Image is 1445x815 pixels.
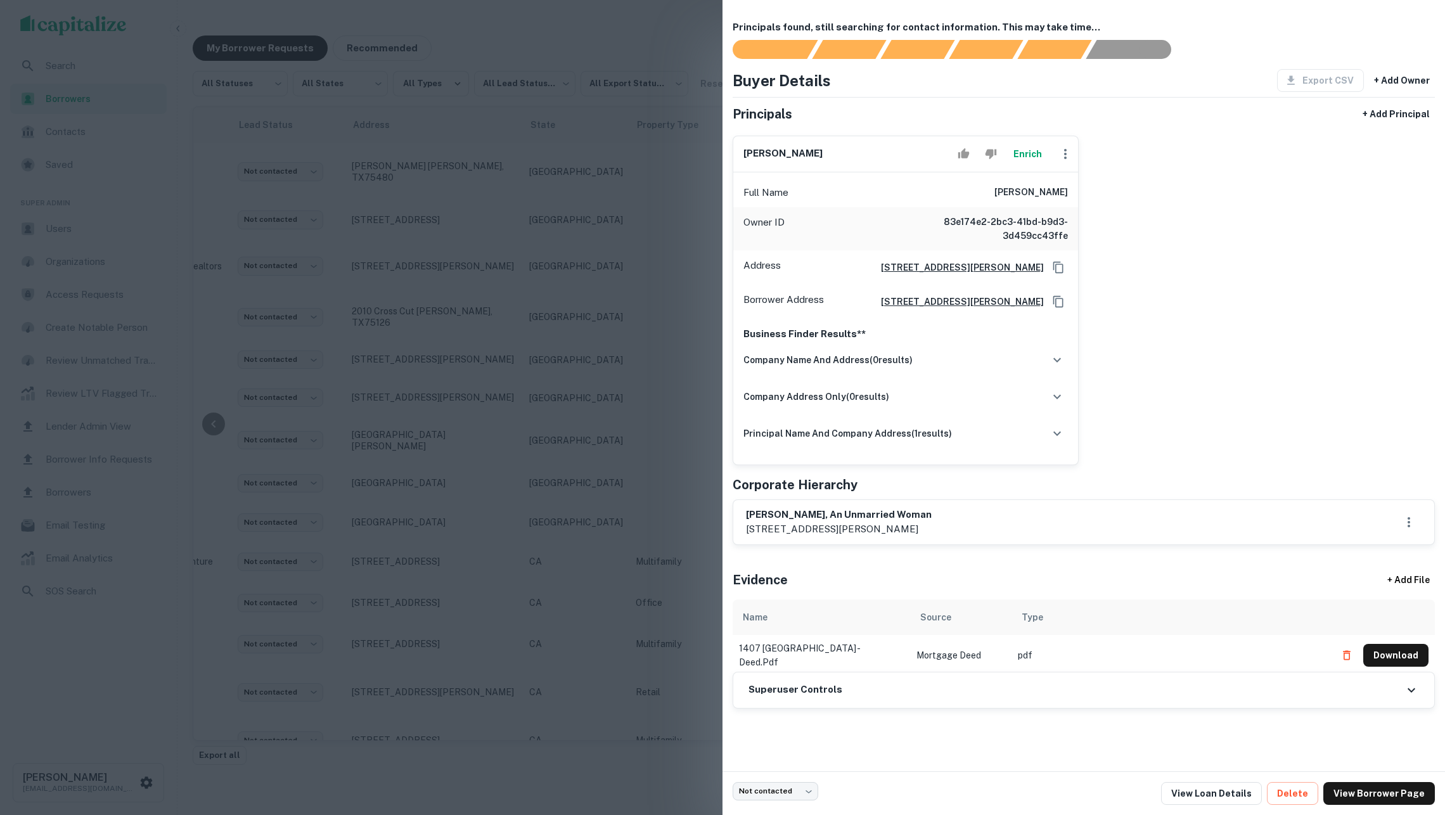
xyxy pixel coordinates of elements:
[743,146,823,161] h6: [PERSON_NAME]
[1022,610,1043,625] div: Type
[743,326,1068,342] p: Business Finder Results**
[733,782,818,800] div: Not contacted
[1086,40,1186,59] div: AI fulfillment process complete.
[1161,782,1262,805] a: View Loan Details
[743,292,824,311] p: Borrower Address
[746,522,932,537] p: [STREET_ADDRESS][PERSON_NAME]
[920,610,951,625] div: Source
[733,105,792,124] h5: Principals
[733,475,857,494] h5: Corporate Hierarchy
[733,69,831,92] h4: Buyer Details
[743,610,767,625] div: Name
[812,40,886,59] div: Your request is received and processing...
[1017,40,1091,59] div: Principals found, still searching for contact information. This may take time...
[1323,782,1435,805] a: View Borrower Page
[871,295,1044,309] a: [STREET_ADDRESS][PERSON_NAME]
[1011,635,1329,676] td: pdf
[1369,69,1435,92] button: + Add Owner
[1267,782,1318,805] button: Delete
[1382,714,1445,774] iframe: Chat Widget
[743,427,952,440] h6: principal name and company address ( 1 results)
[746,508,932,522] h6: [PERSON_NAME], an unmarried woman
[733,600,910,635] th: Name
[916,215,1068,243] h6: 83e174e2-2bc3-41bd-b9d3-3d459cc43ffe
[1011,600,1329,635] th: Type
[1049,258,1068,277] button: Copy Address
[953,141,975,167] button: Accept
[1335,645,1358,665] button: Delete file
[743,390,889,404] h6: company address only ( 0 results)
[733,635,910,676] td: 1407 [GEOGRAPHIC_DATA] - deed.pdf
[949,40,1023,59] div: Principals found, AI now looking for contact information...
[748,683,842,697] h6: Superuser Controls
[743,215,785,243] p: Owner ID
[743,353,913,367] h6: company name and address ( 0 results)
[1049,292,1068,311] button: Copy Address
[743,258,781,277] p: Address
[1363,644,1429,667] button: Download
[880,40,954,59] div: Documents found, AI parsing details...
[717,40,812,59] div: Sending borrower request to AI...
[1358,103,1435,125] button: + Add Principal
[871,260,1044,274] a: [STREET_ADDRESS][PERSON_NAME]
[733,570,788,589] h5: Evidence
[743,185,788,200] p: Full Name
[733,600,1435,672] div: scrollable content
[1007,141,1048,167] button: Enrich
[980,141,1002,167] button: Reject
[910,600,1011,635] th: Source
[733,20,1435,35] h6: Principals found, still searching for contact information. This may take time...
[994,185,1068,200] h6: [PERSON_NAME]
[910,635,1011,676] td: Mortgage Deed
